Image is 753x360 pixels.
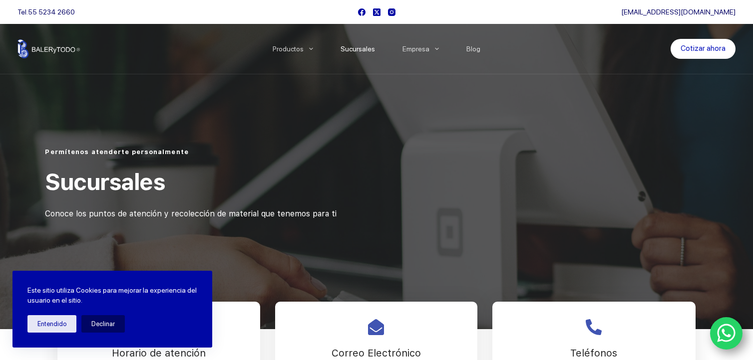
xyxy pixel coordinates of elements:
[27,315,76,333] button: Entendido
[373,8,380,16] a: X (Twitter)
[45,148,188,156] span: Permítenos atenderte personalmente
[259,24,494,74] nav: Menu Principal
[358,8,366,16] a: Facebook
[28,8,75,16] a: 55 5234 2660
[81,315,125,333] button: Declinar
[570,347,617,359] span: Teléfonos
[17,8,75,16] span: Tel.
[621,8,736,16] a: [EMAIL_ADDRESS][DOMAIN_NAME]
[27,286,197,305] p: Este sitio utiliza Cookies para mejorar la experiencia del usuario en el sitio.
[710,317,743,350] a: WhatsApp
[332,347,421,359] span: Correo Electrónico
[45,168,165,195] span: Sucursales
[388,8,395,16] a: Instagram
[17,39,80,58] img: Balerytodo
[671,39,736,59] a: Cotizar ahora
[45,209,337,218] span: Conoce los puntos de atención y recolección de material que tenemos para ti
